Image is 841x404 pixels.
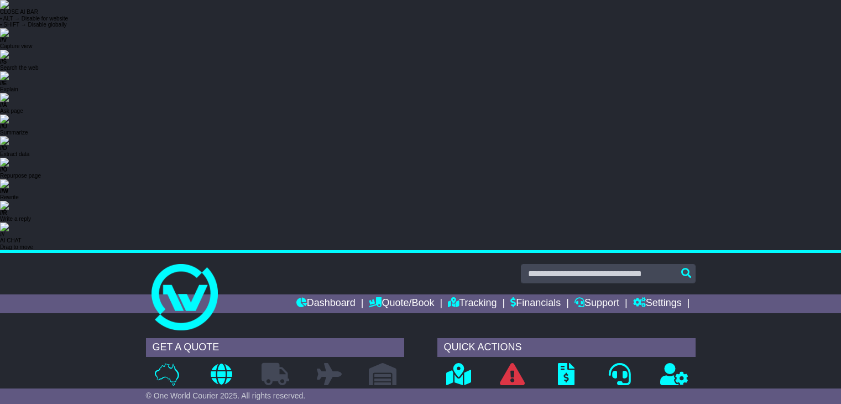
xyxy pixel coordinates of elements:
a: Support [574,294,619,313]
a: Dashboard [296,294,356,313]
a: Settings [633,294,682,313]
span: © One World Courier 2025. All rights reserved. [146,391,306,400]
div: QUICK ACTIONS [437,338,696,357]
div: GET A QUOTE [146,338,404,357]
a: Financials [510,294,561,313]
a: Quote/Book [369,294,434,313]
a: Tracking [448,294,497,313]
